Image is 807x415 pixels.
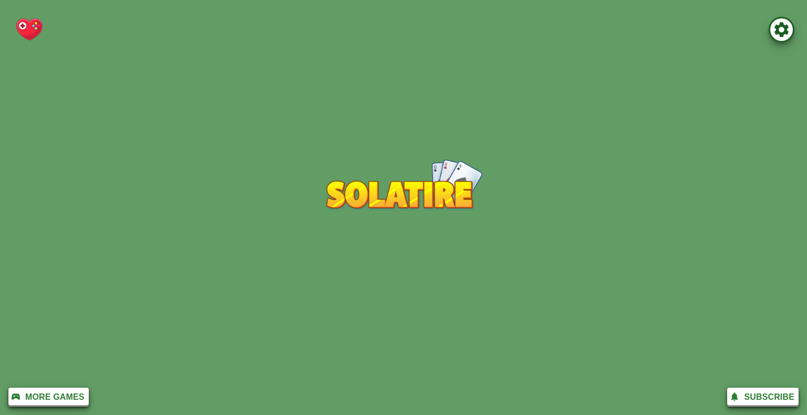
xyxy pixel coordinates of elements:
button: Subscribe [727,388,799,407]
img: Logo [325,159,482,211]
p: Subscribe [744,391,794,403]
img: charity-logo [13,13,46,46]
button: More Games [8,388,89,407]
p: More Games [25,391,85,403]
